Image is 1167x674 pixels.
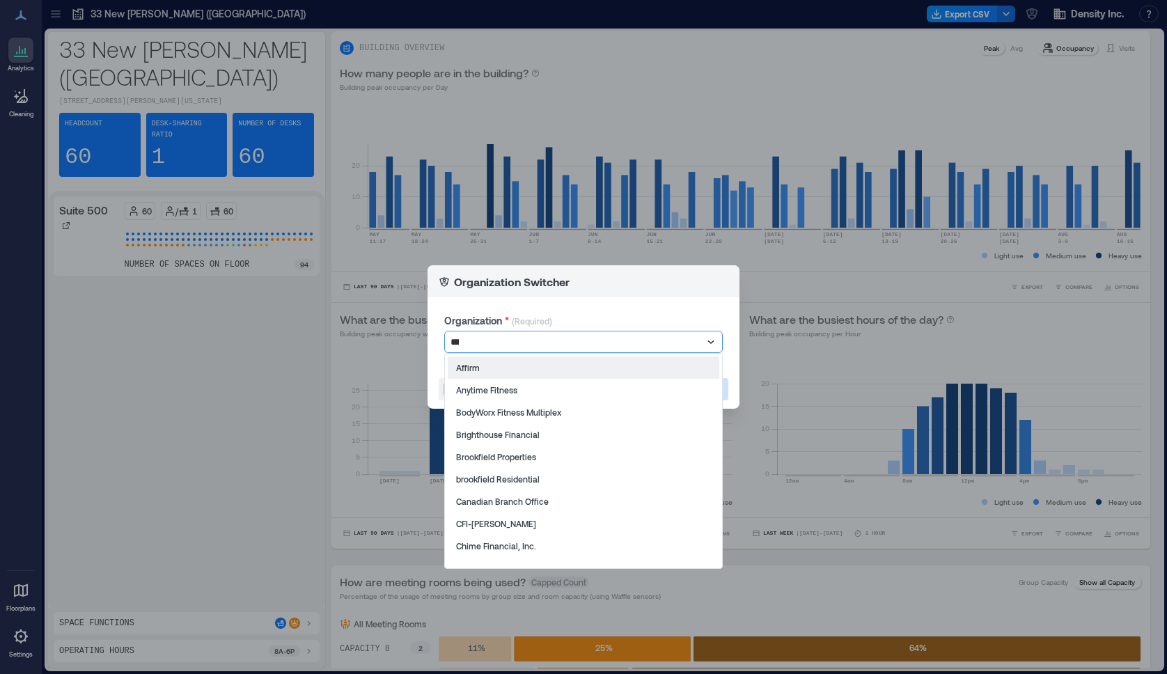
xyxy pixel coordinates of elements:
[454,274,570,290] p: Organization Switcher
[456,473,540,485] p: brookfield Residential
[456,384,517,395] p: Anytime Fitness
[456,496,549,507] p: Canadian Branch Office
[456,407,561,418] p: BodyWorx Fitness Multiplex
[456,362,480,373] p: Affirm
[444,314,509,328] label: Organization
[456,540,536,551] p: Chime Financial, Inc.
[456,518,536,529] p: CFI-[PERSON_NAME]
[456,563,559,574] p: [PERSON_NAME] SD Office
[456,451,536,462] p: Brookfield Properties
[439,378,503,400] button: Turn Off
[456,429,540,440] p: Brighthouse Financial
[512,315,552,331] p: (Required)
